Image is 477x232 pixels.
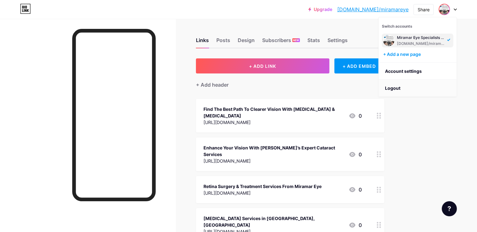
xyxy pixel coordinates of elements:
span: + ADD LINK [249,63,276,69]
div: [URL][DOMAIN_NAME] [203,119,344,126]
div: Stats [307,36,320,48]
div: 0 [349,221,362,229]
div: Enhance Your Vision With [PERSON_NAME]’s Expert Cataract Services [203,144,344,158]
a: Upgrade [308,7,332,12]
div: + Add header [196,81,229,89]
div: Retina Surgery & Treatment Services From Miramar Eye [203,183,322,190]
a: [DOMAIN_NAME]/miramareye [337,6,409,13]
div: [URL][DOMAIN_NAME] [203,158,344,164]
div: Links [196,36,209,48]
div: Posts [216,36,230,48]
div: + Add a new page [383,51,453,57]
div: 0 [349,186,362,193]
li: Logout [379,80,457,97]
div: Share [418,6,430,13]
div: Settings [328,36,348,48]
div: [URL][DOMAIN_NAME] [203,190,322,196]
div: + ADD EMBED [334,58,384,73]
button: + ADD LINK [196,58,329,73]
div: [MEDICAL_DATA] Services in [GEOGRAPHIC_DATA], [GEOGRAPHIC_DATA] [203,215,344,228]
div: Miramar Eye Specialists Medical Group [397,35,445,40]
a: Account settings [379,63,457,80]
img: miramareye [383,35,394,46]
span: Switch accounts [382,24,412,29]
div: Find The Best Path To Clearer Vision With [MEDICAL_DATA] & [MEDICAL_DATA] [203,106,344,119]
span: NEW [293,38,299,42]
div: 0 [349,112,362,120]
div: Subscribers [262,36,300,48]
div: [DOMAIN_NAME]/miramareye [397,41,445,46]
img: miramareye [439,4,449,14]
div: 0 [349,151,362,158]
div: Design [238,36,255,48]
